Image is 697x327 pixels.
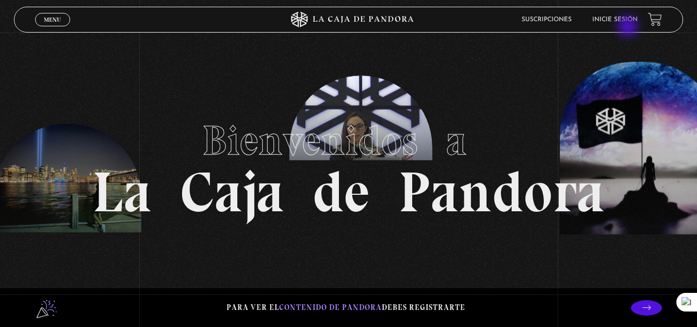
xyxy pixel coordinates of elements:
span: Bienvenidos a [202,116,495,165]
p: Para ver el debes registrarte [226,301,465,315]
a: Suscripciones [522,17,572,23]
a: View your shopping cart [648,12,662,26]
span: contenido de Pandora [279,303,382,312]
a: Inicie sesión [592,17,638,23]
span: Menu [44,17,61,23]
h1: La Caja de Pandora [92,107,605,221]
span: Cerrar [40,25,64,32]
